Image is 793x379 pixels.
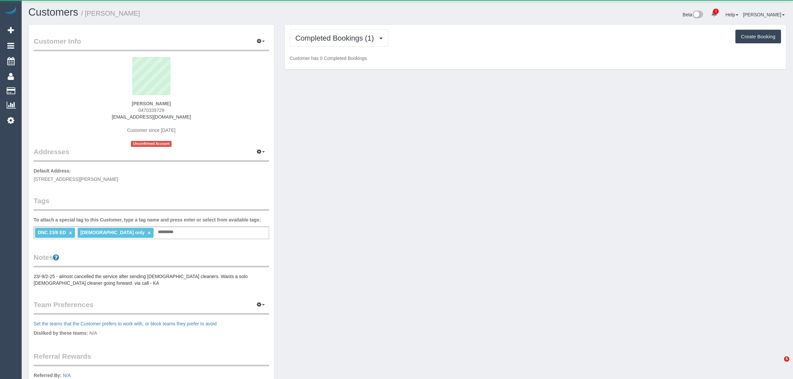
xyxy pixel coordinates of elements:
[127,128,176,133] span: Customer since [DATE]
[63,373,71,378] a: N/A
[131,141,172,147] span: Unconfirmed Account
[112,114,191,120] a: [EMAIL_ADDRESS][DOMAIN_NAME]
[89,330,97,336] span: N/A
[692,11,703,19] img: New interface
[80,230,145,235] span: [DEMOGRAPHIC_DATA] only
[713,9,719,14] span: 1
[34,372,62,379] label: Referred By:
[28,6,78,18] a: Customers
[4,7,17,16] img: Automaid Logo
[34,168,71,174] label: Default Address:
[81,10,140,17] small: / [PERSON_NAME]
[138,108,164,113] span: 0470339729
[784,356,789,362] span: 5
[34,177,118,182] span: [STREET_ADDRESS][PERSON_NAME]
[34,351,269,366] legend: Referral Rewards
[735,30,781,44] button: Create Booking
[69,230,72,236] a: ×
[743,12,785,17] a: [PERSON_NAME]
[34,273,269,286] pre: 23/-9/2-25 - almost cancelled the service after sending [DEMOGRAPHIC_DATA] cleaners. Wants a solo...
[34,252,269,267] legend: Notes
[34,321,216,326] a: Set the teams that the Customer prefers to work with, or block teams they prefer to avoid
[132,101,171,106] strong: [PERSON_NAME]
[290,55,781,62] p: Customer has 0 Completed Bookings
[290,30,388,47] button: Completed Bookings (1)
[295,34,377,42] span: Completed Bookings (1)
[683,12,703,17] a: Beta
[725,12,738,17] a: Help
[34,330,88,336] label: Disliked by these teams:
[770,356,786,372] iframe: Intercom live chat
[708,7,721,21] a: 1
[34,196,269,211] legend: Tags
[34,300,269,315] legend: Team Preferences
[34,36,269,51] legend: Customer Info
[38,230,66,235] span: DNC 23/8 ED
[34,216,261,223] label: To attach a special tag to this Customer, type a tag name and press enter or select from availabl...
[148,230,151,236] a: ×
